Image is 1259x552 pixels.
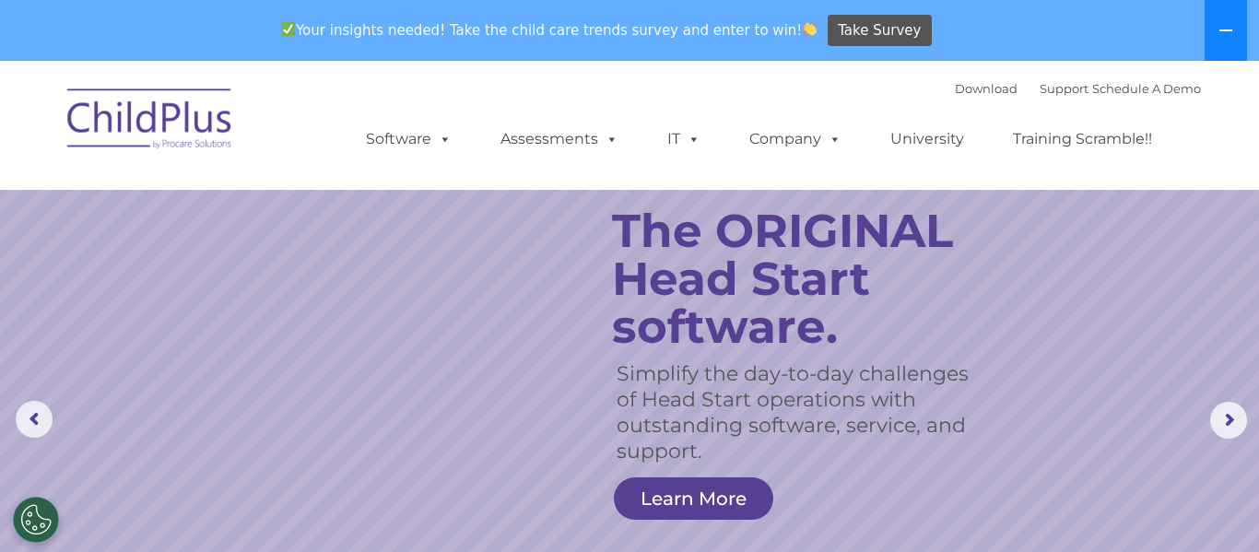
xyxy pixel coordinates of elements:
[838,15,921,47] span: Take Survey
[256,197,335,211] span: Phone number
[994,121,1171,158] a: Training Scramble!!
[731,121,860,158] a: Company
[955,81,1018,96] a: Download
[281,22,295,36] img: ✅
[13,497,59,543] button: Cookies Settings
[347,121,470,158] a: Software
[482,121,637,158] a: Assessments
[617,361,985,464] rs-layer: Simplify the day-to-day challenges of Head Start operations with outstanding software, service, a...
[872,121,982,158] a: University
[58,76,242,168] img: ChildPlus by Procare Solutions
[256,122,312,135] span: Last name
[1040,81,1088,96] a: Support
[803,22,817,36] img: 👏
[955,81,1201,96] font: |
[614,477,773,520] a: Learn More
[1092,81,1201,96] a: Schedule A Demo
[273,12,825,48] span: Your insights needed! Take the child care trends survey and enter to win!
[828,15,932,47] a: Take Survey
[612,207,1005,351] rs-layer: The ORIGINAL Head Start software.
[649,121,719,158] a: IT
